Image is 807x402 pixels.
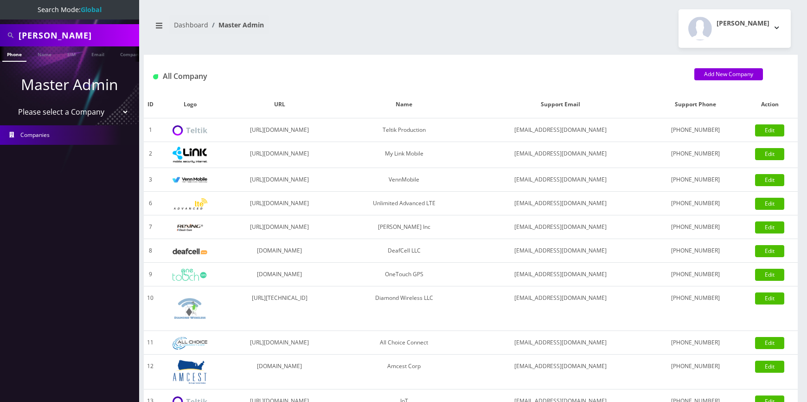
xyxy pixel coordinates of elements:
[755,269,784,281] a: Edit
[649,118,742,142] td: [PHONE_NUMBER]
[336,215,472,239] td: [PERSON_NAME] Inc
[20,131,50,139] span: Companies
[755,198,784,210] a: Edit
[473,168,649,192] td: [EMAIL_ADDRESS][DOMAIN_NAME]
[649,91,742,118] th: Support Phone
[173,359,207,384] img: Amcest Corp
[151,15,464,42] nav: breadcrumb
[755,221,784,233] a: Edit
[694,68,763,80] a: Add New Company
[144,355,157,389] td: 12
[19,26,137,44] input: Search All Companies
[755,292,784,305] a: Edit
[336,168,472,192] td: VennMobile
[755,245,784,257] a: Edit
[224,142,336,168] td: [URL][DOMAIN_NAME]
[649,192,742,215] td: [PHONE_NUMBER]
[144,331,157,355] td: 11
[473,331,649,355] td: [EMAIL_ADDRESS][DOMAIN_NAME]
[755,174,784,186] a: Edit
[144,192,157,215] td: 6
[336,91,472,118] th: Name
[473,263,649,286] td: [EMAIL_ADDRESS][DOMAIN_NAME]
[679,9,791,48] button: [PERSON_NAME]
[649,331,742,355] td: [PHONE_NUMBER]
[755,361,784,373] a: Edit
[755,148,784,160] a: Edit
[473,286,649,331] td: [EMAIL_ADDRESS][DOMAIN_NAME]
[224,215,336,239] td: [URL][DOMAIN_NAME]
[755,337,784,349] a: Edit
[173,337,207,350] img: All Choice Connect
[649,168,742,192] td: [PHONE_NUMBER]
[173,147,207,163] img: My Link Mobile
[473,355,649,389] td: [EMAIL_ADDRESS][DOMAIN_NAME]
[153,74,158,79] img: All Company
[336,118,472,142] td: Teltik Production
[208,20,264,30] li: Master Admin
[336,142,472,168] td: My Link Mobile
[755,124,784,136] a: Edit
[224,192,336,215] td: [URL][DOMAIN_NAME]
[473,215,649,239] td: [EMAIL_ADDRESS][DOMAIN_NAME]
[473,118,649,142] td: [EMAIL_ADDRESS][DOMAIN_NAME]
[144,263,157,286] td: 9
[144,286,157,331] td: 10
[144,239,157,263] td: 8
[336,192,472,215] td: Unlimited Advanced LTE
[649,215,742,239] td: [PHONE_NUMBER]
[649,142,742,168] td: [PHONE_NUMBER]
[336,355,472,389] td: Amcest Corp
[717,19,769,27] h2: [PERSON_NAME]
[742,91,798,118] th: Action
[144,142,157,168] td: 2
[173,177,207,183] img: VennMobile
[473,239,649,263] td: [EMAIL_ADDRESS][DOMAIN_NAME]
[224,355,336,389] td: [DOMAIN_NAME]
[144,118,157,142] td: 1
[173,248,207,254] img: DeafCell LLC
[224,118,336,142] td: [URL][DOMAIN_NAME]
[173,291,207,326] img: Diamond Wireless LLC
[144,91,157,118] th: ID
[33,46,56,61] a: Name
[144,215,157,239] td: 7
[336,263,472,286] td: OneTouch GPS
[38,5,102,14] span: Search Mode:
[224,239,336,263] td: [DOMAIN_NAME]
[473,91,649,118] th: Support Email
[336,286,472,331] td: Diamond Wireless LLC
[224,286,336,331] td: [URL][TECHNICAL_ID]
[144,168,157,192] td: 3
[173,269,207,281] img: OneTouch GPS
[649,355,742,389] td: [PHONE_NUMBER]
[115,46,147,61] a: Company
[473,192,649,215] td: [EMAIL_ADDRESS][DOMAIN_NAME]
[473,142,649,168] td: [EMAIL_ADDRESS][DOMAIN_NAME]
[153,72,680,81] h1: All Company
[87,46,109,61] a: Email
[224,91,336,118] th: URL
[336,239,472,263] td: DeafCell LLC
[336,331,472,355] td: All Choice Connect
[173,198,207,210] img: Unlimited Advanced LTE
[81,5,102,14] strong: Global
[2,46,26,62] a: Phone
[649,239,742,263] td: [PHONE_NUMBER]
[174,20,208,29] a: Dashboard
[224,168,336,192] td: [URL][DOMAIN_NAME]
[173,125,207,136] img: Teltik Production
[224,263,336,286] td: [DOMAIN_NAME]
[157,91,223,118] th: Logo
[649,286,742,331] td: [PHONE_NUMBER]
[173,223,207,232] img: Rexing Inc
[224,331,336,355] td: [URL][DOMAIN_NAME]
[649,263,742,286] td: [PHONE_NUMBER]
[63,46,80,61] a: SIM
